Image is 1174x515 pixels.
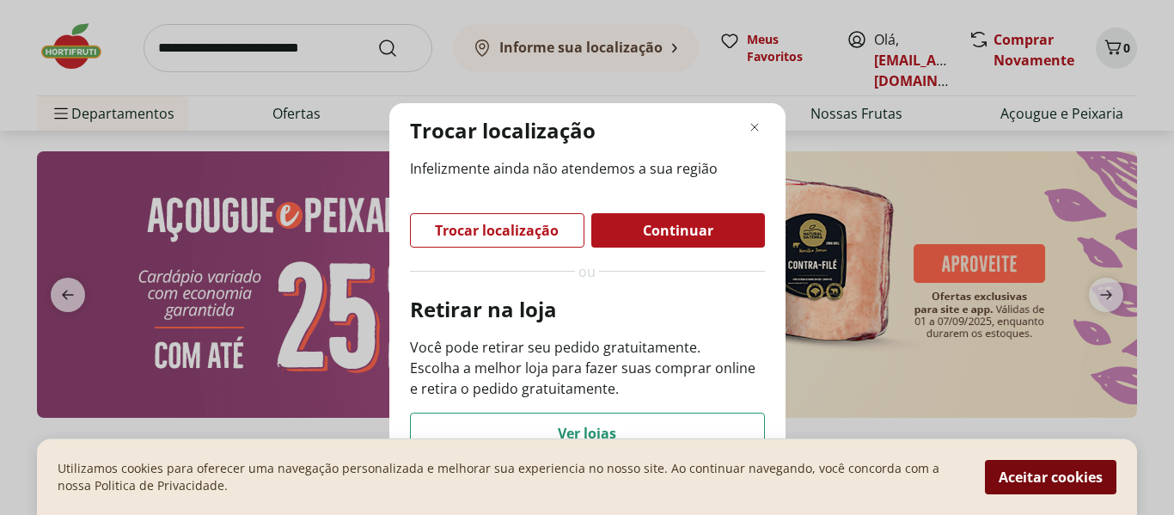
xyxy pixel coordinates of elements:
button: Aceitar cookies [985,460,1116,494]
button: Ver lojas [410,413,765,454]
span: Infelizmente ainda não atendemos a sua região [410,158,765,179]
span: Continuar [643,224,713,237]
p: Você pode retirar seu pedido gratuitamente. Escolha a melhor loja para fazer suas comprar online ... [410,337,765,399]
div: Modal de regionalização [389,103,786,475]
button: Fechar modal de regionalização [744,117,765,138]
button: Trocar localização [410,213,584,248]
button: Continuar [591,213,765,248]
span: ou [578,261,596,282]
span: Trocar localização [435,224,559,237]
p: Utilizamos cookies para oferecer uma navegação personalizada e melhorar sua experiencia no nosso ... [58,460,964,494]
span: Ver lojas [558,426,616,440]
p: Retirar na loja [410,296,765,323]
p: Trocar localização [410,117,596,144]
